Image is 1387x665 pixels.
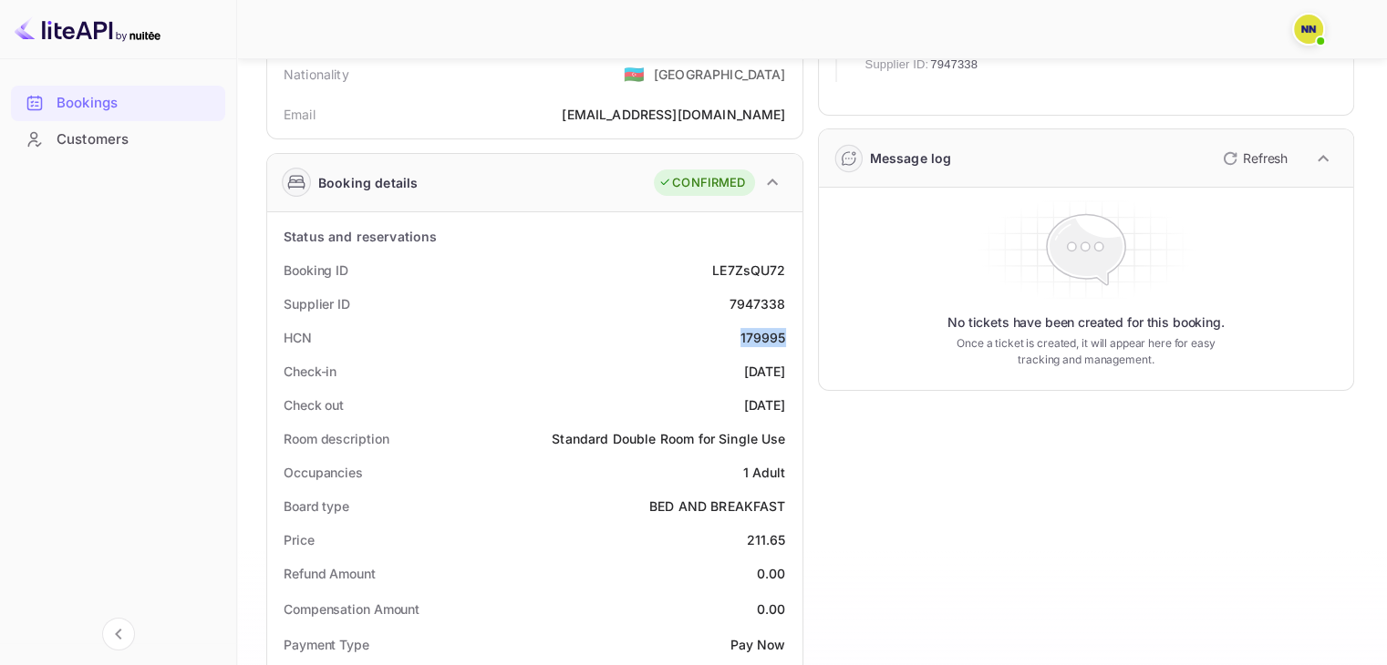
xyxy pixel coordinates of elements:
a: Bookings [11,86,225,119]
div: 0.00 [757,599,786,619]
div: [DATE] [744,362,786,381]
div: Pay Now [730,635,785,654]
div: Board type [284,496,349,516]
div: HCN [284,328,312,347]
img: LiteAPI logo [15,15,160,44]
div: LE7ZsQU72 [712,261,785,280]
div: Price [284,530,315,549]
div: Bookings [57,93,216,114]
div: 7947338 [729,294,785,313]
div: CONFIRMED [658,174,745,192]
p: Refresh [1243,148,1288,168]
button: Refresh [1212,144,1295,173]
a: Customers [11,122,225,156]
div: Payment Type [284,635,369,654]
div: Occupancies [284,463,363,482]
span: Supplier ID: [865,56,929,74]
div: BED AND BREAKFAST [649,496,786,516]
div: Nationality [284,65,349,84]
div: Standard Double Room for Single Use [552,429,785,448]
div: 179995 [740,328,786,347]
div: [GEOGRAPHIC_DATA] [654,65,786,84]
div: Email [284,105,316,124]
div: Check-in [284,362,336,381]
span: 7947338 [930,56,978,74]
p: Once a ticket is created, it will appear here for easy tracking and management. [943,335,1229,368]
div: Supplier ID [284,294,350,313]
p: No tickets have been created for this booking. [947,313,1225,332]
div: Message log [870,148,952,168]
img: N/A N/A [1294,15,1323,44]
div: 0.00 [757,564,786,583]
div: Status and reservations [284,227,437,246]
div: Customers [11,122,225,158]
div: [EMAIL_ADDRESS][DOMAIN_NAME] [562,105,785,124]
div: Booking ID [284,261,348,280]
div: 1 Adult [742,463,785,482]
div: Compensation Amount [284,599,419,619]
div: Booking details [318,173,418,192]
div: Bookings [11,86,225,121]
div: Room description [284,429,388,448]
div: Customers [57,129,216,150]
div: Check out [284,395,344,414]
div: 211.65 [747,530,786,549]
span: United States [624,57,645,90]
div: [DATE] [744,395,786,414]
div: Refund Amount [284,564,376,583]
button: Collapse navigation [102,618,135,650]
